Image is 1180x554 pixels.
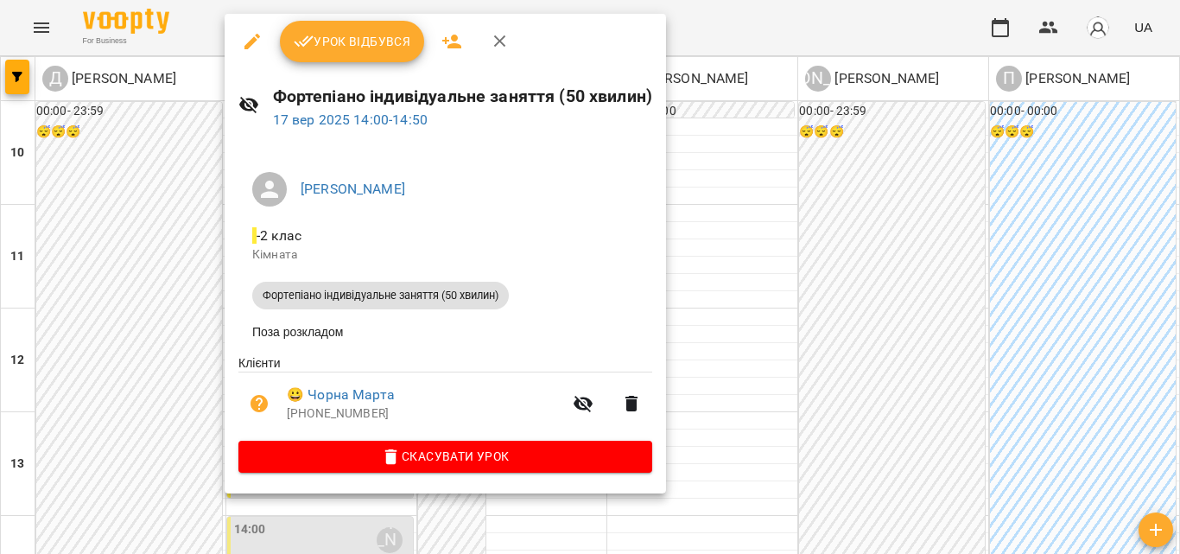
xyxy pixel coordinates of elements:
button: Візит ще не сплачено. Додати оплату? [238,383,280,424]
p: [PHONE_NUMBER] [287,405,562,423]
p: Кімната [252,246,638,264]
h6: Фортепіано індивідуальне заняття (50 хвилин) [273,83,652,110]
a: 😀 Чорна Марта [287,385,395,405]
span: Фортепіано індивідуальне заняття (50 хвилин) [252,288,509,303]
span: Скасувати Урок [252,446,638,467]
a: 17 вер 2025 14:00-14:50 [273,111,428,128]
a: [PERSON_NAME] [301,181,405,197]
ul: Клієнти [238,354,652,441]
span: Урок відбувся [294,31,411,52]
button: Урок відбувся [280,21,425,62]
button: Скасувати Урок [238,441,652,472]
span: - 2 клас [252,227,305,244]
li: Поза розкладом [238,316,652,347]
